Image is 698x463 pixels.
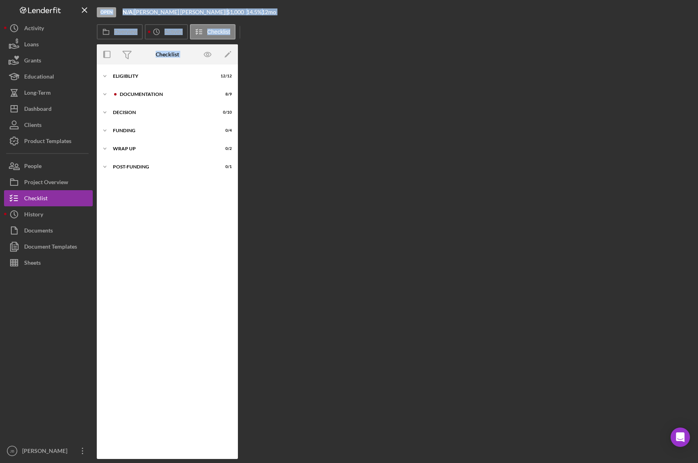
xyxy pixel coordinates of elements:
[671,428,690,447] div: Open Intercom Messenger
[97,24,143,39] button: Overview
[4,117,93,133] button: Clients
[4,133,93,149] button: Product Templates
[24,117,42,135] div: Clients
[24,69,54,87] div: Educational
[113,164,212,169] div: Post-Funding
[123,8,133,15] b: N/A
[123,9,134,15] div: |
[4,174,93,190] button: Project Overview
[114,29,138,35] label: Overview
[120,92,212,97] div: Documentation
[24,222,53,241] div: Documents
[113,110,212,115] div: Decision
[4,85,93,101] button: Long-Term
[4,255,93,271] button: Sheets
[113,146,212,151] div: Wrap up
[24,158,42,176] div: People
[227,8,244,15] span: $1,000
[4,206,93,222] button: History
[24,85,51,103] div: Long-Term
[24,36,39,54] div: Loans
[24,133,71,151] div: Product Templates
[24,174,68,192] div: Project Overview
[217,146,232,151] div: 0 / 2
[24,206,43,224] div: History
[262,9,276,15] div: 12 mo
[4,158,93,174] button: People
[217,164,232,169] div: 0 / 1
[24,20,44,38] div: Activity
[4,222,93,239] button: Documents
[4,190,93,206] button: Checklist
[24,190,48,208] div: Checklist
[217,74,232,79] div: 12 / 12
[4,52,93,69] button: Grants
[217,92,232,97] div: 8 / 9
[4,101,93,117] button: Dashboard
[10,449,14,453] text: JB
[24,52,41,71] div: Grants
[246,9,262,15] div: 14.5 %
[24,101,52,119] div: Dashboard
[4,69,93,85] button: Educational
[24,239,77,257] div: Document Templates
[113,128,212,133] div: Funding
[165,29,182,35] label: Activity
[4,20,93,36] button: Activity
[24,255,41,273] div: Sheets
[207,29,230,35] label: Checklist
[156,51,179,58] div: Checklist
[217,128,232,133] div: 0 / 4
[217,110,232,115] div: 0 / 10
[4,239,93,255] button: Document Templates
[134,9,227,15] div: [PERSON_NAME] [PERSON_NAME] |
[4,443,93,459] button: JB[PERSON_NAME]
[190,24,235,39] button: Checklist
[113,74,212,79] div: Eligiblity
[20,443,73,461] div: [PERSON_NAME]
[97,7,116,17] div: Open
[145,24,188,39] button: Activity
[4,36,93,52] button: Loans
